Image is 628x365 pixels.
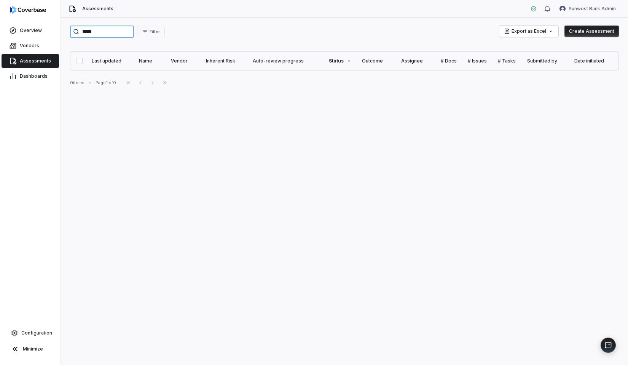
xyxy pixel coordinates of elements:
[2,39,59,53] a: Vendors
[468,58,489,64] div: # Issues
[70,80,84,86] div: 0 items
[441,58,459,64] div: # Docs
[20,73,48,79] span: Dashboards
[253,58,320,64] div: Auto-review progress
[2,54,59,68] a: Assessments
[329,58,353,64] div: Status
[574,58,612,64] div: Date initiated
[20,27,42,34] span: Overview
[498,58,518,64] div: # Tasks
[2,69,59,83] a: Dashboards
[499,26,558,37] button: Export as Excel
[150,29,160,35] span: Filter
[89,80,91,85] div: •
[401,58,432,64] div: Assignee
[92,58,130,64] div: Last updated
[20,58,51,64] span: Assessments
[139,58,162,64] div: Name
[3,326,57,340] a: Configuration
[20,43,39,49] span: Vendors
[21,330,52,336] span: Configuration
[2,24,59,37] a: Overview
[96,80,116,86] div: Page 1 of 0
[559,6,566,12] img: Sunwest Bank Admin avatar
[206,58,244,64] div: Inherent Risk
[171,58,197,64] div: Vendor
[362,58,392,64] div: Outcome
[564,26,619,37] button: Create Assessment
[23,346,43,352] span: Minimize
[137,26,165,37] button: Filter
[3,341,57,357] button: Minimize
[527,58,566,64] div: Submitted by
[569,6,616,12] span: Sunwest Bank Admin
[82,6,113,12] span: Assessments
[10,6,46,14] img: logo-D7KZi-bG.svg
[555,3,620,14] button: Sunwest Bank Admin avatarSunwest Bank Admin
